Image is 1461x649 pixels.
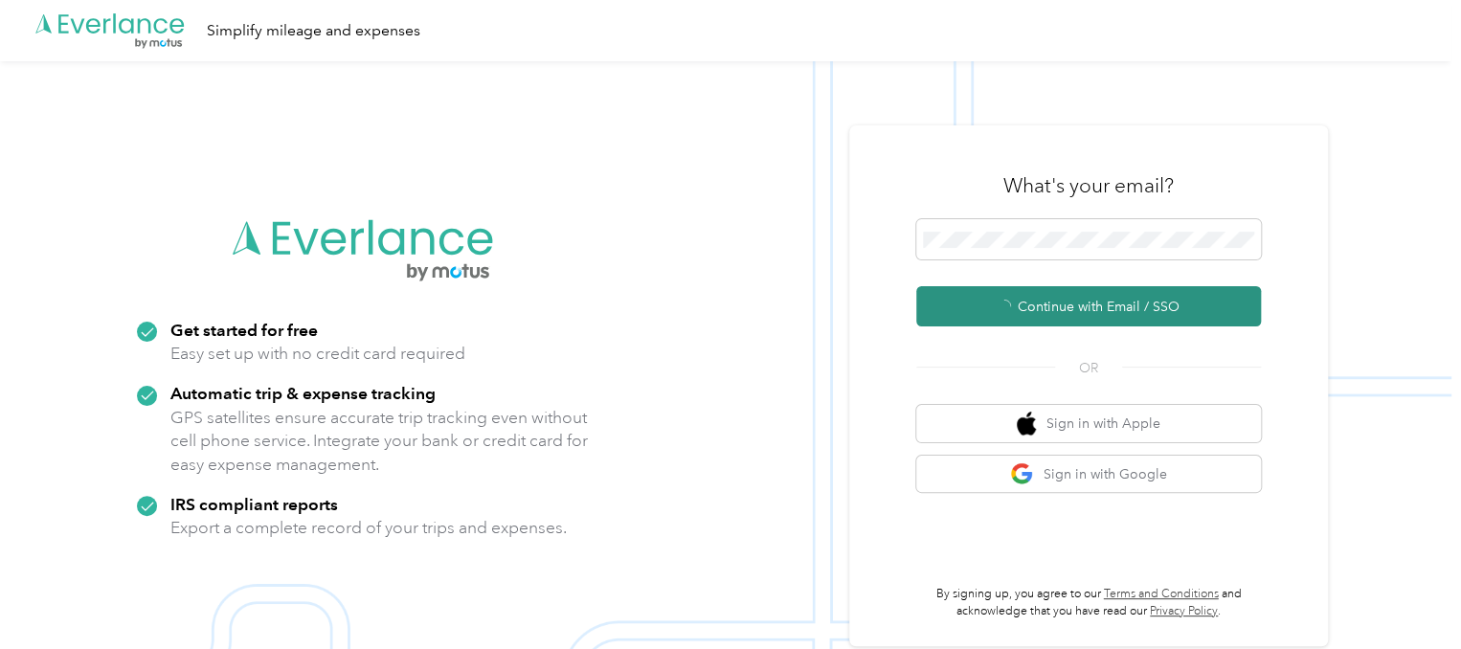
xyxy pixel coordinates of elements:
button: apple logoSign in with Apple [916,405,1261,442]
span: OR [1055,358,1122,378]
button: google logoSign in with Google [916,456,1261,493]
p: By signing up, you agree to our and acknowledge that you have read our . [916,586,1261,619]
p: Export a complete record of your trips and expenses. [170,516,567,540]
strong: IRS compliant reports [170,494,338,514]
img: apple logo [1017,412,1036,436]
img: google logo [1010,462,1034,486]
p: GPS satellites ensure accurate trip tracking even without cell phone service. Integrate your bank... [170,406,589,477]
div: Simplify mileage and expenses [207,19,420,43]
h3: What's your email? [1003,172,1174,199]
a: Terms and Conditions [1104,587,1219,601]
button: Continue with Email / SSO [916,286,1261,326]
a: Privacy Policy [1150,604,1218,618]
p: Easy set up with no credit card required [170,342,465,366]
strong: Get started for free [170,320,318,340]
strong: Automatic trip & expense tracking [170,383,436,403]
